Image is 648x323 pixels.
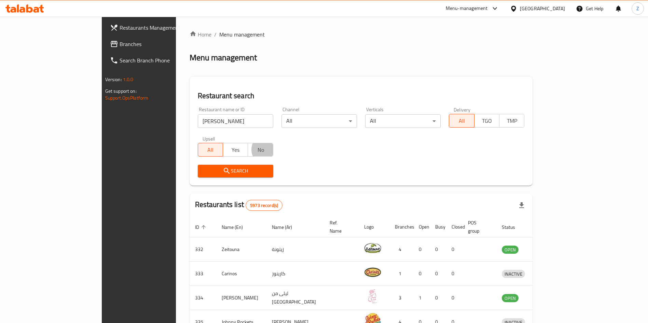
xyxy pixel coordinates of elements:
th: Branches [389,217,413,237]
td: زيتونة [266,237,324,262]
nav: breadcrumb [190,30,533,39]
span: All [201,145,220,155]
span: Restaurants Management [120,24,205,32]
input: Search for restaurant name or ID.. [198,114,273,128]
span: Get support on: [105,87,137,96]
button: All [449,114,474,128]
span: INACTIVE [502,270,525,278]
td: 0 [430,237,446,262]
span: Version: [105,75,122,84]
td: 1 [389,262,413,286]
td: 0 [430,286,446,310]
label: Upsell [203,136,215,141]
span: Name (Ar) [272,223,301,231]
img: Leila Min Lebnan [364,288,381,305]
div: Total records count [246,200,282,211]
span: Menu management [219,30,265,39]
td: 0 [446,262,463,286]
span: Branches [120,40,205,48]
td: 0 [446,237,463,262]
span: Ref. Name [330,219,350,235]
td: 0 [430,262,446,286]
td: ليلى من [GEOGRAPHIC_DATA] [266,286,324,310]
h2: Restaurants list [195,200,283,211]
h2: Restaurant search [198,91,525,101]
th: Closed [446,217,463,237]
span: Name (En) [222,223,252,231]
label: Delivery [454,107,471,112]
span: Search Branch Phone [120,56,205,64]
td: 0 [413,237,430,262]
img: Zeitouna [364,239,381,256]
div: Export file [513,197,530,214]
a: Restaurants Management [105,19,210,36]
button: All [198,143,223,157]
button: TMP [499,114,524,128]
h2: Menu management [190,52,257,63]
span: 5973 record(s) [246,202,282,209]
div: [GEOGRAPHIC_DATA] [520,5,565,12]
button: Search [198,165,273,177]
td: Carinos [216,262,266,286]
span: TMP [502,116,522,126]
span: 1.0.0 [123,75,134,84]
th: Busy [430,217,446,237]
button: No [248,143,273,157]
span: All [452,116,471,126]
span: Yes [226,145,245,155]
td: كارينوز [266,262,324,286]
div: All [365,114,441,128]
span: No [251,145,270,155]
span: ID [195,223,208,231]
button: Yes [223,143,248,157]
a: Search Branch Phone [105,52,210,69]
td: 4 [389,237,413,262]
td: Zeitouna [216,237,266,262]
div: OPEN [502,294,519,302]
span: OPEN [502,294,519,302]
td: [PERSON_NAME] [216,286,266,310]
td: 0 [413,262,430,286]
a: Support.OpsPlatform [105,93,149,102]
div: Menu-management [446,4,488,13]
button: TGO [474,114,499,128]
span: Status [502,223,524,231]
td: 0 [446,286,463,310]
li: / [214,30,217,39]
span: Z [636,5,639,12]
td: 1 [413,286,430,310]
th: Logo [359,217,389,237]
td: 3 [389,286,413,310]
img: Carinos [364,264,381,281]
a: Branches [105,36,210,52]
th: Open [413,217,430,237]
span: Search [203,167,268,175]
span: POS group [468,219,488,235]
span: OPEN [502,246,519,254]
div: All [281,114,357,128]
span: TGO [477,116,497,126]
